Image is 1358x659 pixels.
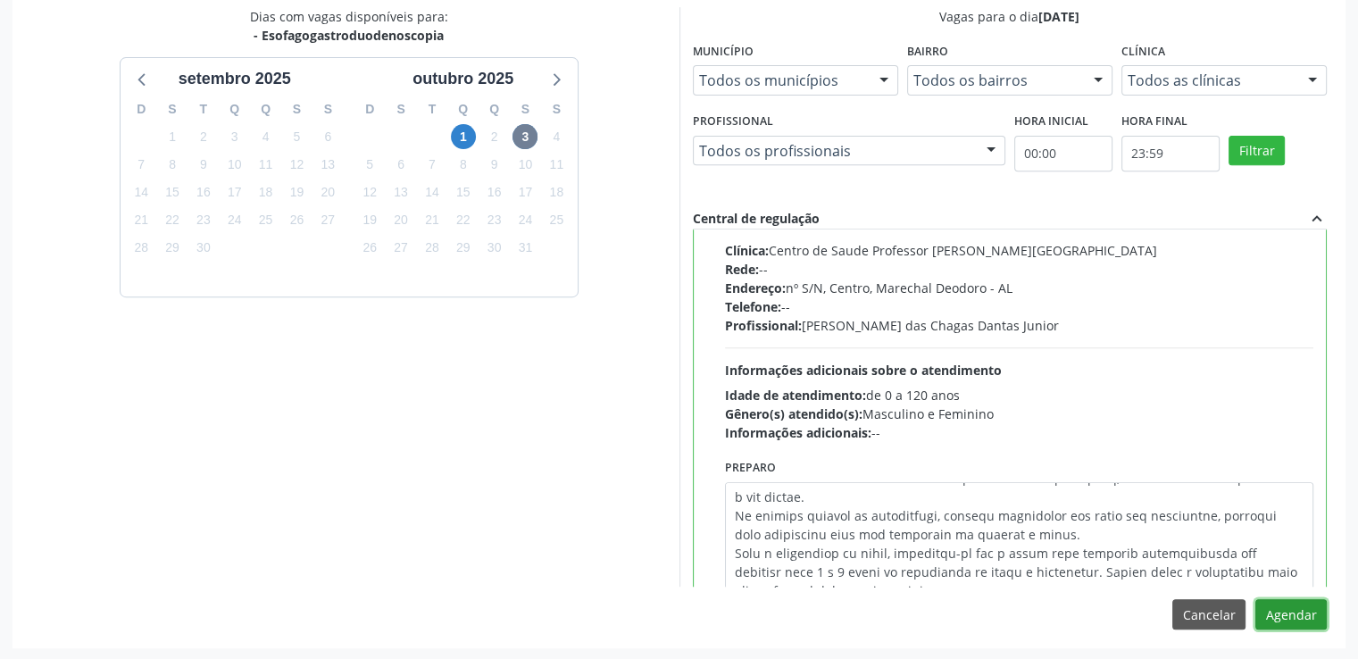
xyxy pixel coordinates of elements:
span: domingo, 26 de outubro de 2025 [357,236,382,261]
span: quarta-feira, 15 de outubro de 2025 [451,180,476,205]
span: sexta-feira, 17 de outubro de 2025 [512,180,537,205]
div: nº S/N, Centro, Marechal Deodoro - AL [725,279,1314,297]
span: sábado, 27 de setembro de 2025 [315,208,340,233]
label: Hora final [1121,108,1187,136]
span: domingo, 12 de outubro de 2025 [357,180,382,205]
span: Telefone: [725,298,781,315]
i: expand_less [1307,209,1327,229]
span: segunda-feira, 15 de setembro de 2025 [160,180,185,205]
span: segunda-feira, 8 de setembro de 2025 [160,152,185,177]
span: segunda-feira, 29 de setembro de 2025 [160,236,185,261]
span: quinta-feira, 2 de outubro de 2025 [482,124,507,149]
div: Centro de Saude Professor [PERSON_NAME][GEOGRAPHIC_DATA] [725,241,1314,260]
span: quinta-feira, 4 de setembro de 2025 [254,124,279,149]
div: Masculino e Feminino [725,405,1314,423]
div: outubro 2025 [405,67,521,91]
label: Profissional [693,108,773,136]
div: Dias com vagas disponíveis para: [250,7,448,45]
div: T [187,96,219,123]
span: quarta-feira, 1 de outubro de 2025 [451,124,476,149]
span: terça-feira, 2 de setembro de 2025 [191,124,216,149]
span: terça-feira, 14 de outubro de 2025 [420,180,445,205]
span: segunda-feira, 13 de outubro de 2025 [388,180,413,205]
div: T [416,96,447,123]
div: Central de regulação [693,209,820,229]
span: Endereço: [725,279,786,296]
span: terça-feira, 21 de outubro de 2025 [420,208,445,233]
span: domingo, 14 de setembro de 2025 [129,180,154,205]
div: D [126,96,157,123]
input: Selecione o horário [1014,136,1112,171]
span: quinta-feira, 18 de setembro de 2025 [254,180,279,205]
span: Rede: [725,261,759,278]
button: Cancelar [1172,599,1246,630]
span: segunda-feira, 20 de outubro de 2025 [388,208,413,233]
span: Todos os profissionais [699,142,969,160]
div: -- [725,297,1314,316]
span: sábado, 6 de setembro de 2025 [315,124,340,149]
span: quarta-feira, 10 de setembro de 2025 [222,152,247,177]
div: setembro 2025 [171,67,298,91]
span: quarta-feira, 3 de setembro de 2025 [222,124,247,149]
div: Q [479,96,510,123]
span: Profissional: [725,317,802,334]
span: sexta-feira, 31 de outubro de 2025 [512,236,537,261]
span: domingo, 21 de setembro de 2025 [129,208,154,233]
span: sexta-feira, 26 de setembro de 2025 [284,208,309,233]
span: terça-feira, 9 de setembro de 2025 [191,152,216,177]
span: domingo, 28 de setembro de 2025 [129,236,154,261]
label: Hora inicial [1014,108,1088,136]
span: sábado, 4 de outubro de 2025 [544,124,569,149]
div: Vagas para o dia [693,7,1328,26]
span: Todos os bairros [913,71,1076,89]
span: Todos os municípios [699,71,862,89]
div: S [386,96,417,123]
div: Q [250,96,281,123]
div: [PERSON_NAME] das Chagas Dantas Junior [725,316,1314,335]
span: sexta-feira, 5 de setembro de 2025 [284,124,309,149]
span: domingo, 19 de outubro de 2025 [357,208,382,233]
div: Q [447,96,479,123]
div: Q [219,96,250,123]
div: -- [725,423,1314,442]
span: quarta-feira, 22 de outubro de 2025 [451,208,476,233]
span: segunda-feira, 22 de setembro de 2025 [160,208,185,233]
span: Informações adicionais sobre o atendimento [725,362,1002,379]
div: D [354,96,386,123]
span: [DATE] [1038,8,1079,25]
span: sábado, 11 de outubro de 2025 [544,152,569,177]
label: Município [693,38,754,66]
span: terça-feira, 23 de setembro de 2025 [191,208,216,233]
span: sábado, 20 de setembro de 2025 [315,180,340,205]
span: quinta-feira, 30 de outubro de 2025 [482,236,507,261]
span: segunda-feira, 27 de outubro de 2025 [388,236,413,261]
span: Gênero(s) atendido(s): [725,405,862,422]
span: quinta-feira, 25 de setembro de 2025 [254,208,279,233]
div: S [157,96,188,123]
label: Bairro [907,38,948,66]
div: -- [725,260,1314,279]
span: Clínica: [725,242,769,259]
span: quinta-feira, 9 de outubro de 2025 [482,152,507,177]
span: domingo, 5 de outubro de 2025 [357,152,382,177]
span: quinta-feira, 16 de outubro de 2025 [482,180,507,205]
span: Todos as clínicas [1128,71,1290,89]
span: sábado, 25 de outubro de 2025 [544,208,569,233]
span: domingo, 7 de setembro de 2025 [129,152,154,177]
div: S [510,96,541,123]
span: sexta-feira, 12 de setembro de 2025 [284,152,309,177]
span: terça-feira, 28 de outubro de 2025 [420,236,445,261]
div: de 0 a 120 anos [725,386,1314,405]
label: Preparo [725,455,776,482]
span: quarta-feira, 8 de outubro de 2025 [451,152,476,177]
div: S [541,96,572,123]
span: sexta-feira, 19 de setembro de 2025 [284,180,309,205]
span: quarta-feira, 17 de setembro de 2025 [222,180,247,205]
span: quinta-feira, 23 de outubro de 2025 [482,208,507,233]
span: sábado, 18 de outubro de 2025 [544,180,569,205]
span: quinta-feira, 11 de setembro de 2025 [254,152,279,177]
span: segunda-feira, 1 de setembro de 2025 [160,124,185,149]
button: Filtrar [1229,136,1285,166]
span: Idade de atendimento: [725,387,866,404]
input: Selecione o horário [1121,136,1220,171]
